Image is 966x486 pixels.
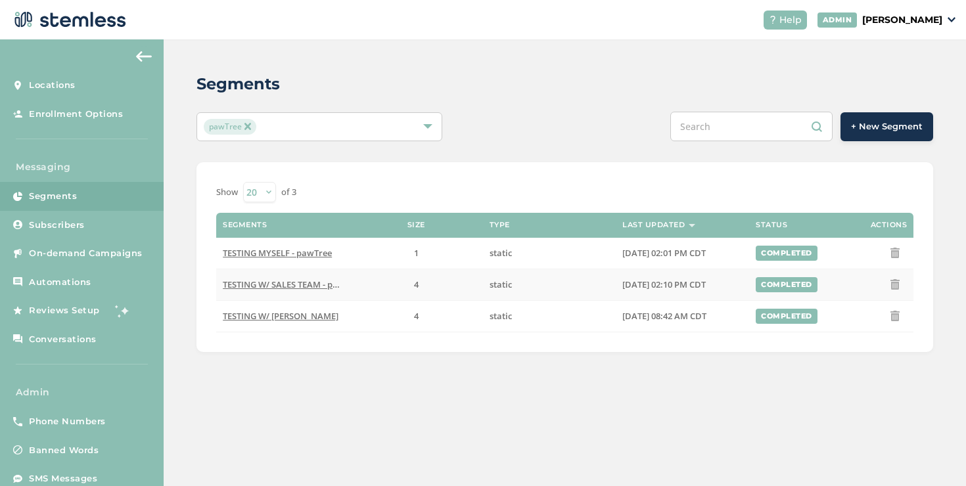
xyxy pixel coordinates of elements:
[29,219,85,232] span: Subscribers
[622,248,743,259] label: 05/19/2025 02:01 PM CDT
[622,221,685,229] label: Last Updated
[223,310,338,322] span: TESTING W/ [PERSON_NAME]
[490,248,610,259] label: static
[490,221,510,229] label: Type
[769,16,777,24] img: icon-help-white-03924b79.svg
[223,247,332,259] span: TESTING MYSELF - pawTree
[29,247,143,260] span: On-demand Campaigns
[490,278,512,290] span: static
[407,221,425,229] label: Size
[356,248,476,259] label: 1
[223,311,343,322] label: TESTING W/ ROGER - pawTree
[136,51,152,62] img: icon-arrow-back-accent-c549486e.svg
[29,108,123,121] span: Enrollment Options
[244,123,251,129] img: icon-close-accent-8a337256.svg
[414,310,419,322] span: 4
[29,415,106,428] span: Phone Numbers
[29,444,99,457] span: Banned Words
[670,112,833,141] input: Search
[196,72,280,96] h2: Segments
[815,213,913,238] th: Actions
[223,221,267,229] label: Segments
[29,333,97,346] span: Conversations
[756,246,817,261] div: completed
[223,248,343,259] label: TESTING MYSELF - pawTree
[204,119,256,135] span: pawTree
[622,310,706,322] span: [DATE] 08:42 AM CDT
[110,298,136,324] img: glitter-stars-b7820f95.gif
[29,472,97,485] span: SMS Messages
[356,279,476,290] label: 4
[490,279,610,290] label: static
[948,17,955,22] img: icon_down-arrow-small-66adaf34.svg
[622,311,743,322] label: 05/29/2025 08:42 AM CDT
[414,247,419,259] span: 1
[900,423,966,486] iframe: Chat Widget
[851,120,923,133] span: + New Segment
[756,309,817,324] div: completed
[490,310,512,322] span: static
[29,79,76,92] span: Locations
[223,279,343,290] label: TESTING W/ SALES TEAM - pawTree
[817,12,858,28] div: ADMIN
[490,247,512,259] span: static
[622,279,743,290] label: 05/19/2025 02:10 PM CDT
[29,304,100,317] span: Reviews Setup
[689,224,695,227] img: icon-sort-1e1d7615.svg
[356,311,476,322] label: 4
[281,186,296,199] label: of 3
[840,112,933,141] button: + New Segment
[622,247,706,259] span: [DATE] 02:01 PM CDT
[622,278,706,290] span: [DATE] 02:10 PM CDT
[414,278,419,290] span: 4
[779,13,802,27] span: Help
[756,277,817,292] div: completed
[216,186,238,199] label: Show
[29,190,77,203] span: Segments
[490,311,610,322] label: static
[29,276,91,289] span: Automations
[11,7,126,33] img: logo-dark-0685b13c.svg
[756,221,787,229] label: Status
[862,13,942,27] p: [PERSON_NAME]
[223,278,363,290] span: TESTING W/ SALES TEAM - pawTree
